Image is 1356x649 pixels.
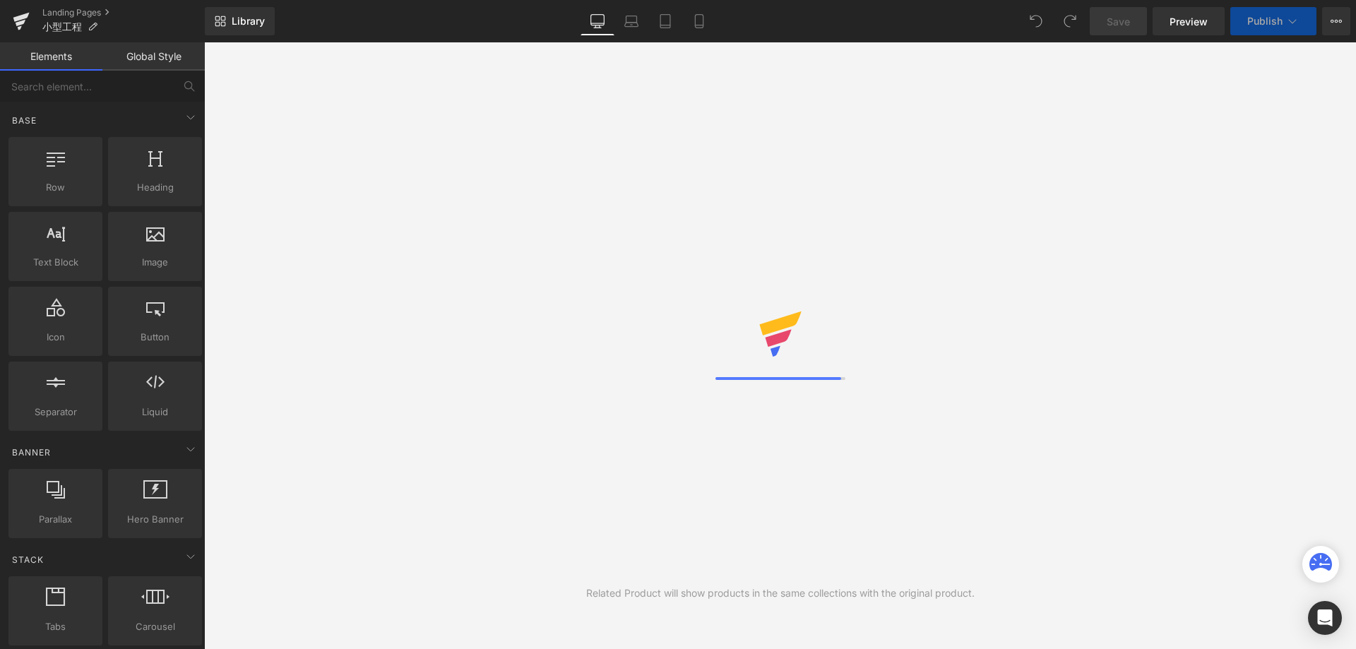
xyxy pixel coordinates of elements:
span: Button [112,330,198,345]
button: Publish [1230,7,1316,35]
span: Liquid [112,405,198,419]
span: Hero Banner [112,512,198,527]
a: Global Style [102,42,205,71]
span: Stack [11,553,45,566]
span: Carousel [112,619,198,634]
div: Open Intercom Messenger [1308,601,1342,635]
span: Tabs [13,619,98,634]
a: Mobile [682,7,716,35]
span: Row [13,180,98,195]
a: Tablet [648,7,682,35]
span: Base [11,114,38,127]
span: Parallax [13,512,98,527]
span: Banner [11,446,52,459]
span: Heading [112,180,198,195]
span: Library [232,15,265,28]
span: Separator [13,405,98,419]
span: Save [1107,14,1130,29]
span: Icon [13,330,98,345]
a: New Library [205,7,275,35]
span: Text Block [13,255,98,270]
span: 小型工程 [42,21,82,32]
a: Landing Pages [42,7,205,18]
a: Laptop [614,7,648,35]
div: Related Product will show products in the same collections with the original product. [586,585,975,601]
span: Image [112,255,198,270]
button: More [1322,7,1350,35]
button: Redo [1056,7,1084,35]
a: Preview [1153,7,1225,35]
button: Undo [1022,7,1050,35]
span: Preview [1170,14,1208,29]
a: Desktop [581,7,614,35]
span: Publish [1247,16,1283,27]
